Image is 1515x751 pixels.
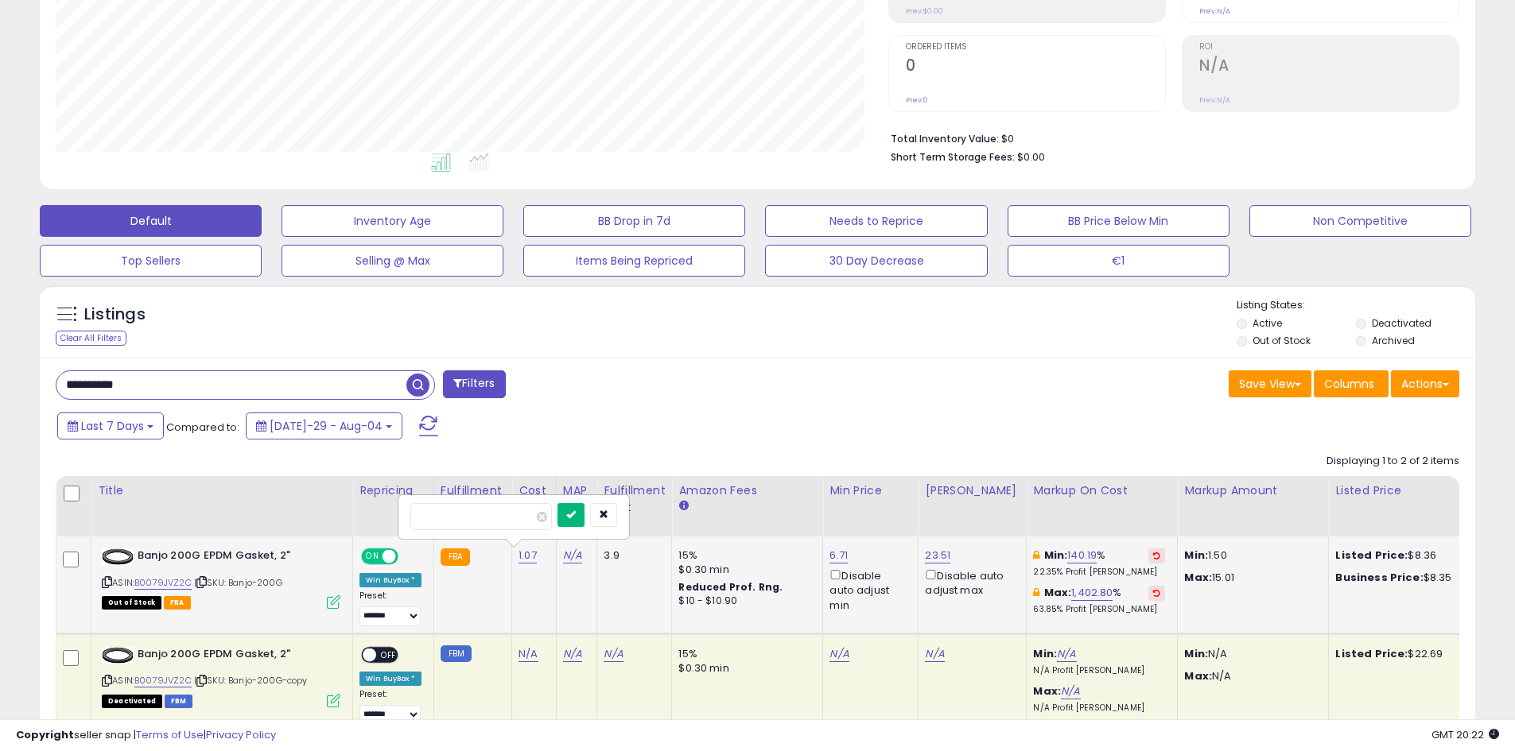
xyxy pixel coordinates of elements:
button: Items Being Repriced [523,245,745,277]
div: ASIN: [102,647,340,706]
div: 3.9 [604,548,659,563]
button: [DATE]-29 - Aug-04 [246,412,402,439]
p: 63.85% Profit [PERSON_NAME] [1033,604,1165,615]
a: N/A [1061,683,1080,699]
a: N/A [563,646,582,662]
b: Max: [1033,683,1061,699]
p: N/A Profit [PERSON_NAME] [1033,703,1165,714]
div: [PERSON_NAME] [925,482,1020,499]
button: Actions [1391,370,1459,397]
a: N/A [604,646,623,662]
p: N/A Profit [PERSON_NAME] [1033,665,1165,676]
span: ON [363,550,383,563]
div: Listed Price [1335,482,1473,499]
div: MAP [563,482,590,499]
div: Min Price [829,482,911,499]
small: Prev: N/A [1199,95,1230,105]
label: Archived [1372,334,1415,347]
div: Disable auto adjust max [925,567,1014,598]
a: 1,402.80 [1071,585,1113,601]
div: Preset: [359,590,421,626]
div: Displaying 1 to 2 of 2 items [1327,454,1459,469]
a: B0079JVZ2C [134,576,192,590]
a: 6.71 [829,548,848,563]
div: Win BuyBox * [359,672,421,686]
small: Prev: $0.00 [906,6,943,16]
span: All listings that are currently out of stock and unavailable for purchase on Amazon [102,596,161,610]
div: Markup Amount [1184,482,1322,499]
b: Total Inventory Value: [891,132,999,145]
span: [DATE]-29 - Aug-04 [270,418,383,434]
p: N/A [1184,669,1316,683]
div: Preset: [359,689,421,725]
b: Banjo 200G EPDM Gasket, 2" [138,548,331,567]
p: 15.01 [1184,571,1316,585]
strong: Copyright [16,727,74,742]
b: Reduced Prof. Rng. [678,580,783,594]
button: Last 7 Days [57,412,164,439]
b: Min: [1033,646,1057,661]
span: ROI [1199,43,1459,52]
div: $0.30 min [678,661,810,676]
label: Deactivated [1372,316,1431,330]
button: Columns [1314,370,1389,397]
label: Out of Stock [1253,334,1311,347]
li: $0 [891,128,1447,147]
small: Prev: 0 [906,95,928,105]
a: N/A [829,646,849,662]
div: $8.36 [1335,548,1467,563]
div: 15% [678,548,810,563]
p: N/A [1184,647,1316,661]
button: 30 Day Decrease [765,245,987,277]
button: BB Price Below Min [1008,205,1229,237]
a: N/A [1057,646,1076,662]
h2: 0 [906,56,1165,78]
div: Amazon Fees [678,482,816,499]
strong: Min: [1184,548,1208,563]
small: Amazon Fees. [678,499,688,513]
div: % [1033,586,1165,615]
div: seller snap | | [16,728,276,743]
a: N/A [519,646,538,662]
button: Needs to Reprice [765,205,987,237]
a: Privacy Policy [206,727,276,742]
a: Terms of Use [136,727,204,742]
img: 412uoxzjDeL._SL40_.jpg [102,548,134,565]
a: 23.51 [925,548,950,563]
button: Filters [443,370,505,398]
button: €1 [1008,245,1229,277]
div: Fulfillment Cost [604,482,665,516]
p: Listing States: [1237,298,1475,313]
div: $22.69 [1335,647,1467,661]
div: $8.35 [1335,571,1467,585]
b: Banjo 200G EPDM Gasket, 2" [138,647,331,666]
div: Win BuyBox * [359,573,421,587]
div: Fulfillment [441,482,505,499]
div: Cost [519,482,550,499]
span: OFF [396,550,421,563]
b: Min: [1044,548,1068,563]
span: | SKU: Banjo-200G [194,576,282,589]
a: N/A [925,646,944,662]
small: Prev: N/A [1199,6,1230,16]
span: Columns [1324,376,1374,392]
div: Disable auto adjust min [829,567,906,613]
span: FBM [165,695,193,708]
p: 22.35% Profit [PERSON_NAME] [1033,567,1165,578]
b: Max: [1044,585,1072,600]
div: Clear All Filters [56,331,126,346]
span: All listings that are unavailable for purchase on Amazon for any reason other than out-of-stock [102,695,162,708]
div: % [1033,548,1165,578]
a: N/A [563,548,582,563]
button: Default [40,205,262,237]
small: FBA [441,548,470,566]
button: Top Sellers [40,245,262,277]
div: 15% [678,647,810,661]
strong: Min: [1184,646,1208,661]
span: Last 7 Days [81,418,144,434]
strong: Max: [1184,668,1212,683]
button: Inventory Age [282,205,503,237]
img: 412uoxzjDeL._SL40_.jpg [102,647,134,664]
span: OFF [376,648,402,661]
button: Non Competitive [1249,205,1471,237]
